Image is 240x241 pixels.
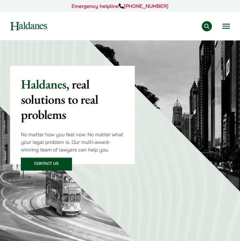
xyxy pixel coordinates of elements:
a: Contact Us [21,158,72,171]
p: No matter how you feel now. No matter what your legal problem is. Our multi-award-winning team of... [21,131,124,153]
img: Logo of Haldanes [10,22,47,30]
a: Emergency helpline[PHONE_NUMBER] [72,3,169,9]
button: Open menu [222,24,230,29]
button: Search [202,21,212,31]
p: Haldanes [21,77,124,122]
mark: , real solutions to real problems [21,76,98,123]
